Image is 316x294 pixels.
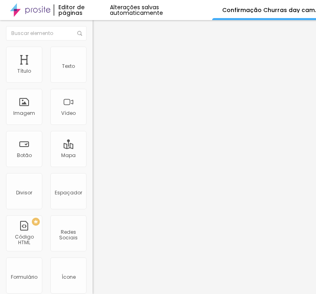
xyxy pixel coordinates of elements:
[11,279,37,285] div: Formulário
[13,110,35,116] div: Imagem
[61,153,76,158] div: Mapa
[62,279,76,285] div: Ícone
[8,234,40,246] div: Código HTML
[77,31,82,36] img: Icone
[62,68,75,74] div: Texto
[16,195,32,200] div: Divisor
[55,195,82,200] div: Espaçador
[6,26,87,41] input: Buscar elemento
[54,4,109,16] div: Editor de páginas
[61,110,76,116] div: Vídeo
[52,234,84,246] div: Redes Sociais
[110,4,212,16] div: Alterações salvas automaticamente
[17,153,32,158] div: Botão
[17,68,31,74] div: Título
